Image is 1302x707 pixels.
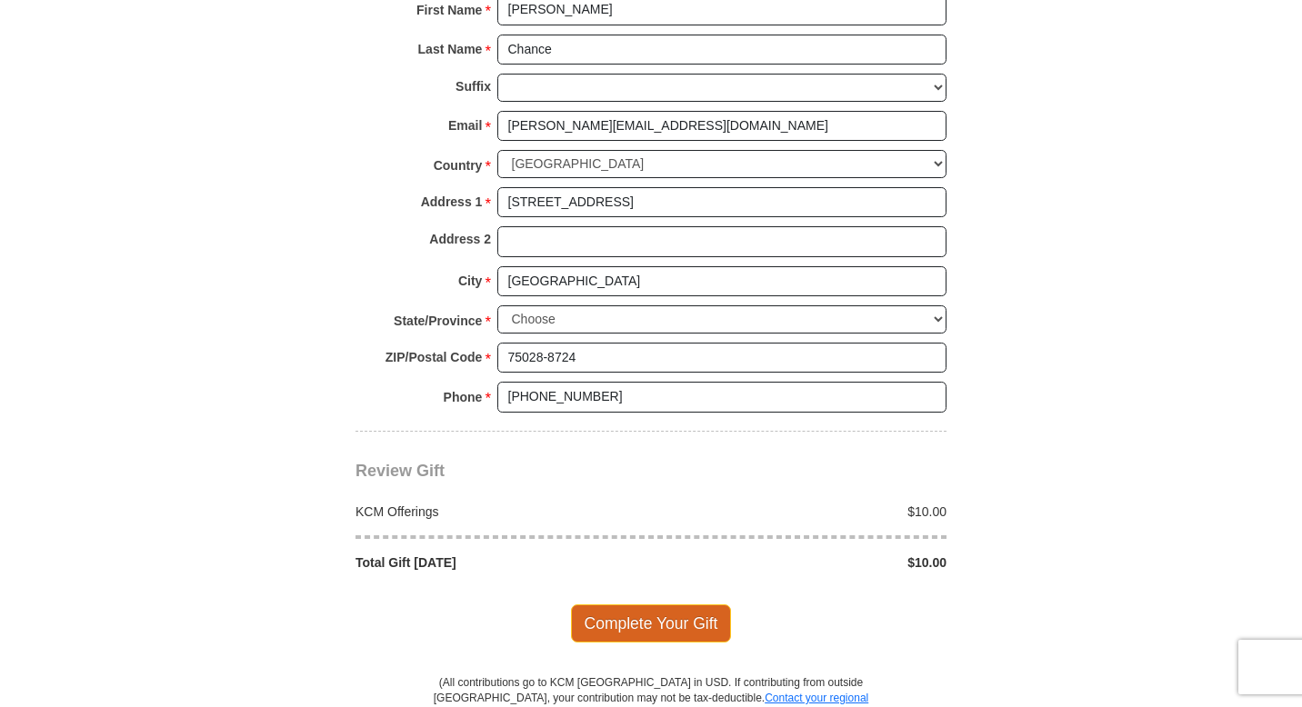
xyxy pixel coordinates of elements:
[394,308,482,334] strong: State/Province
[444,384,483,410] strong: Phone
[571,604,732,642] span: Complete Your Gift
[651,553,956,572] div: $10.00
[346,503,652,521] div: KCM Offerings
[418,36,483,62] strong: Last Name
[458,268,482,294] strong: City
[429,226,491,252] strong: Address 2
[386,344,483,370] strong: ZIP/Postal Code
[356,462,445,480] span: Review Gift
[448,113,482,138] strong: Email
[456,74,491,99] strong: Suffix
[651,503,956,521] div: $10.00
[434,153,483,178] strong: Country
[421,189,483,214] strong: Address 1
[346,553,652,572] div: Total Gift [DATE]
